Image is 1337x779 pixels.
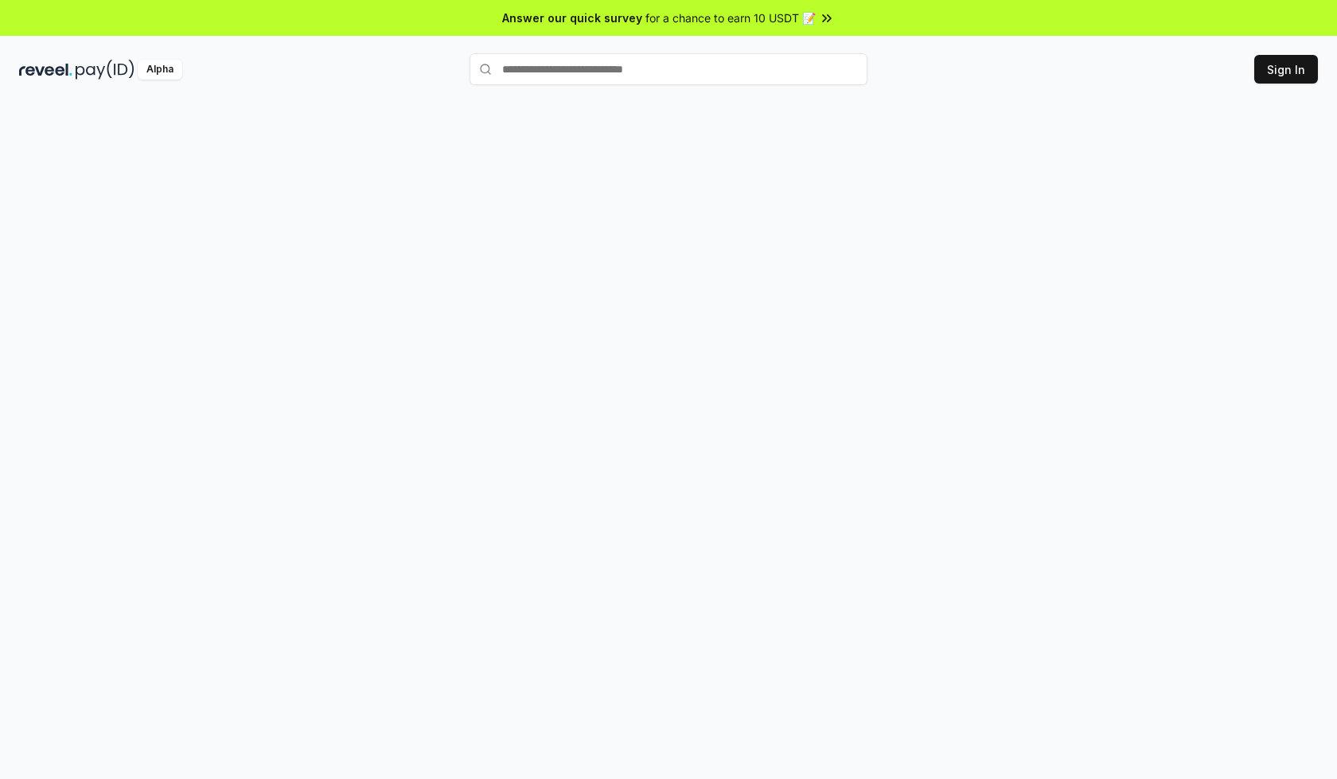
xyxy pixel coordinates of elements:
[502,10,642,26] span: Answer our quick survey
[19,60,72,80] img: reveel_dark
[138,60,182,80] div: Alpha
[76,60,134,80] img: pay_id
[645,10,816,26] span: for a chance to earn 10 USDT 📝
[1254,55,1318,84] button: Sign In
